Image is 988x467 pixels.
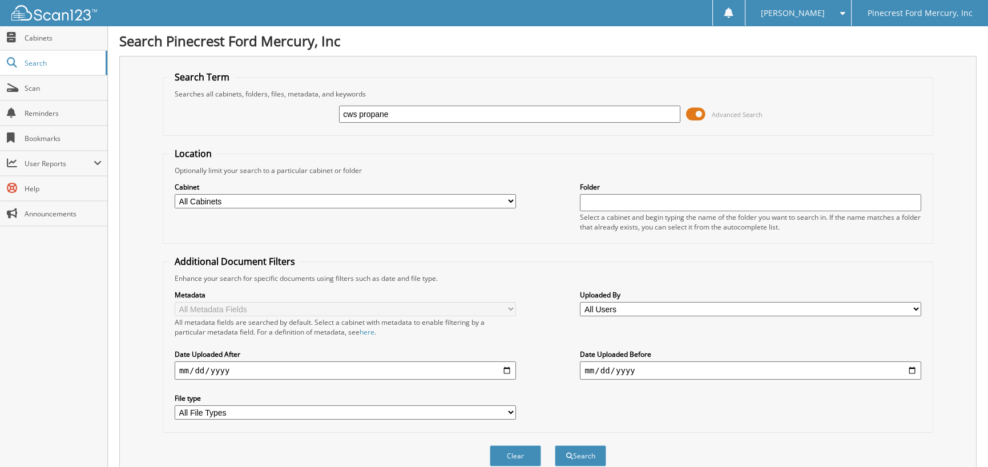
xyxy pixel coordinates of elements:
legend: Additional Document Filters [169,255,301,268]
div: All metadata fields are searched by default. Select a cabinet with metadata to enable filtering b... [175,317,516,337]
span: User Reports [25,159,94,168]
label: Date Uploaded After [175,349,516,359]
span: Bookmarks [25,134,102,143]
span: Pinecrest Ford Mercury, Inc [868,10,973,17]
label: Folder [580,182,921,192]
span: Announcements [25,209,102,219]
input: start [175,361,516,380]
button: Clear [490,445,541,466]
span: Search [25,58,100,68]
label: Date Uploaded Before [580,349,921,359]
label: File type [175,393,516,403]
div: Searches all cabinets, folders, files, metadata, and keywords [169,89,927,99]
span: Advanced Search [712,110,763,119]
a: here [360,327,374,337]
div: Enhance your search for specific documents using filters such as date and file type. [169,273,927,283]
label: Metadata [175,290,516,300]
legend: Location [169,147,217,160]
label: Uploaded By [580,290,921,300]
div: Select a cabinet and begin typing the name of the folder you want to search in. If the name match... [580,212,921,232]
span: Cabinets [25,33,102,43]
label: Cabinet [175,182,516,192]
span: Reminders [25,108,102,118]
input: end [580,361,921,380]
h1: Search Pinecrest Ford Mercury, Inc [119,31,977,50]
span: Scan [25,83,102,93]
div: Optionally limit your search to a particular cabinet or folder [169,166,927,175]
button: Search [555,445,606,466]
legend: Search Term [169,71,235,83]
img: scan123-logo-white.svg [11,5,97,21]
span: Help [25,184,102,194]
span: [PERSON_NAME] [761,10,825,17]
